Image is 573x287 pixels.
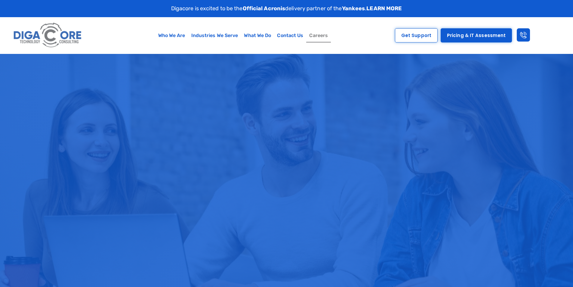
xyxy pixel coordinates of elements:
p: Digacore is excited to be the delivery partner of the . [171,5,402,13]
span: Pricing & IT Assessment [447,33,506,38]
strong: Official Acronis [243,5,285,12]
a: Get Support [395,28,438,42]
span: Get Support [401,33,431,38]
a: What We Do [241,29,274,42]
a: Industries We Serve [188,29,241,42]
a: Who We Are [155,29,188,42]
a: LEARN MORE [366,5,402,12]
img: Digacore logo 1 [12,20,84,51]
nav: Menu [113,29,374,42]
a: Careers [306,29,331,42]
a: Contact Us [274,29,306,42]
a: Pricing & IT Assessment [441,28,512,42]
strong: Yankees [342,5,365,12]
